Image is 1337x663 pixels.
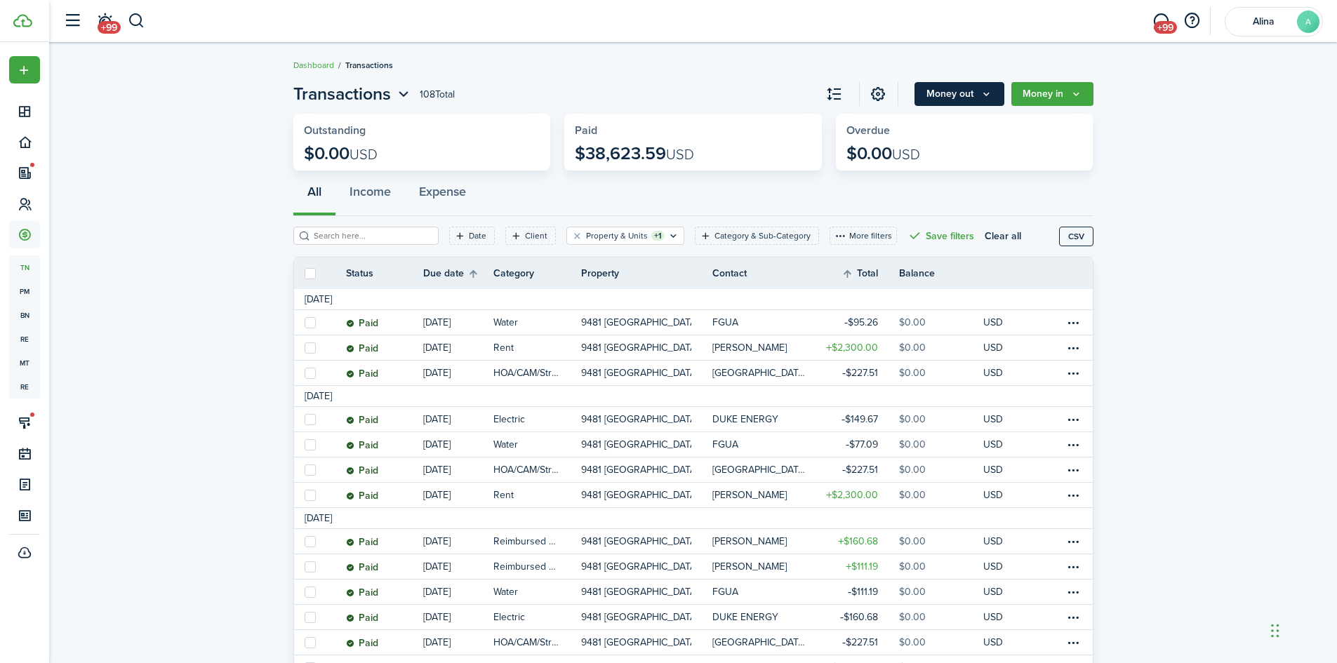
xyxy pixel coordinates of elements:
button: Income [335,174,405,216]
a: 9481 [GEOGRAPHIC_DATA], Trinity - BOUGHT 2023 [581,580,713,604]
th: Balance [899,266,983,281]
a: $0.00 [899,432,983,457]
a: [DATE] [423,554,493,579]
span: Alina [1235,17,1291,27]
td: [DATE] [294,511,342,525]
a: USD [983,605,1022,629]
button: Expense [405,174,480,216]
span: +99 [98,21,121,34]
p: USD [983,488,1003,502]
table-amount-description: $0.00 [899,610,926,624]
a: 9481 [GEOGRAPHIC_DATA], Trinity - BOUGHT 2023 [581,457,713,482]
span: USD [350,144,378,165]
status: Paid [346,415,378,426]
p: USD [983,340,1003,355]
a: USD [983,310,1022,335]
table-info-title: Reimbursed expenses [493,559,560,574]
p: [DATE] [423,559,451,574]
p: [DATE] [423,584,451,599]
th: Sort [423,265,493,282]
iframe: Chat Widget [1267,596,1337,663]
th: Status [346,266,423,281]
a: $2,300.00 [815,335,899,360]
a: [DATE] [423,432,493,457]
status: Paid [346,465,378,476]
a: DUKE ENERGY [712,407,815,431]
a: USD [983,335,1022,360]
button: Save filters [907,227,974,245]
a: $0.00 [899,630,983,655]
a: USD [983,483,1022,507]
a: pm [9,279,40,303]
status: Paid [346,537,378,548]
button: Money out [914,82,1004,106]
button: Open menu [914,82,1004,106]
table-info-title: Electric [493,610,525,624]
table-profile-info-text: [GEOGRAPHIC_DATA] Phase 5 Homeowner's Association Inc HOA [712,368,806,379]
a: USD [983,432,1022,457]
span: Transactions [293,81,391,107]
p: 9481 [GEOGRAPHIC_DATA], Trinity - BOUGHT 2023 [581,315,692,330]
button: Money in [1011,82,1093,106]
header-page-total: 108 Total [420,87,455,102]
table-amount-title: $227.51 [842,366,878,380]
a: [PERSON_NAME] [712,335,815,360]
filter-tag-label: Property & Units [586,229,648,242]
a: mt [9,351,40,375]
a: 9481 [GEOGRAPHIC_DATA], Trinity - BOUGHT 2023 [581,310,713,335]
p: [DATE] [423,488,451,502]
p: 9481 [GEOGRAPHIC_DATA], Trinity - BOUGHT 2023 [581,559,692,574]
filter-tag-label: Category & Sub-Category [714,229,811,242]
table-info-title: Rent [493,340,514,355]
p: $0.00 [304,144,378,163]
a: Paid [346,605,423,629]
p: USD [983,412,1003,427]
table-amount-description: $0.00 [899,559,926,574]
a: Reimbursed expenses [493,529,581,554]
a: Water [493,580,581,604]
img: TenantCloud [13,14,32,27]
a: Paid [346,630,423,655]
table-info-title: Water [493,584,518,599]
status: Paid [346,612,378,624]
input: Search here... [310,229,434,243]
th: Property [581,266,713,281]
button: Transactions [293,81,413,107]
a: 9481 [GEOGRAPHIC_DATA], Trinity - BOUGHT 2023 [581,483,713,507]
p: USD [983,462,1003,477]
a: tn [9,255,40,279]
a: Paid [346,457,423,482]
a: HOA/CAM/Strata [493,361,581,385]
p: [DATE] [423,340,451,355]
p: 9481 [GEOGRAPHIC_DATA], Trinity - BOUGHT 2023 [581,462,692,477]
a: Water [493,432,581,457]
filter-tag: Open filter [695,227,819,245]
p: 9481 [GEOGRAPHIC_DATA], Trinity - BOUGHT 2023 [581,340,692,355]
a: DUKE ENERGY [712,605,815,629]
th: Sort [842,265,899,282]
a: Electric [493,407,581,431]
a: [PERSON_NAME] [712,554,815,579]
a: $227.51 [815,630,899,655]
a: USD [983,580,1022,604]
a: $160.68 [815,529,899,554]
a: [DATE] [423,529,493,554]
table-info-title: Electric [493,412,525,427]
p: 9481 [GEOGRAPHIC_DATA], Trinity - BOUGHT 2023 [581,610,692,624]
table-amount-description: $0.00 [899,437,926,452]
button: Open sidebar [59,8,86,34]
a: Water [493,310,581,335]
table-profile-info-text: DUKE ENERGY [712,414,778,425]
p: USD [983,437,1003,452]
table-profile-info-text: [GEOGRAPHIC_DATA] Phase 5 Homeowner's Association Inc HOA [712,464,806,476]
status: Paid [346,440,378,451]
a: $0.00 [899,407,983,431]
table-profile-info-text: [PERSON_NAME] [712,561,787,572]
table-profile-info-text: FGUA [712,439,738,450]
a: $0.00 [899,335,983,360]
table-profile-info-text: FGUA [712,317,738,328]
span: bn [9,303,40,327]
table-info-title: Water [493,437,518,452]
